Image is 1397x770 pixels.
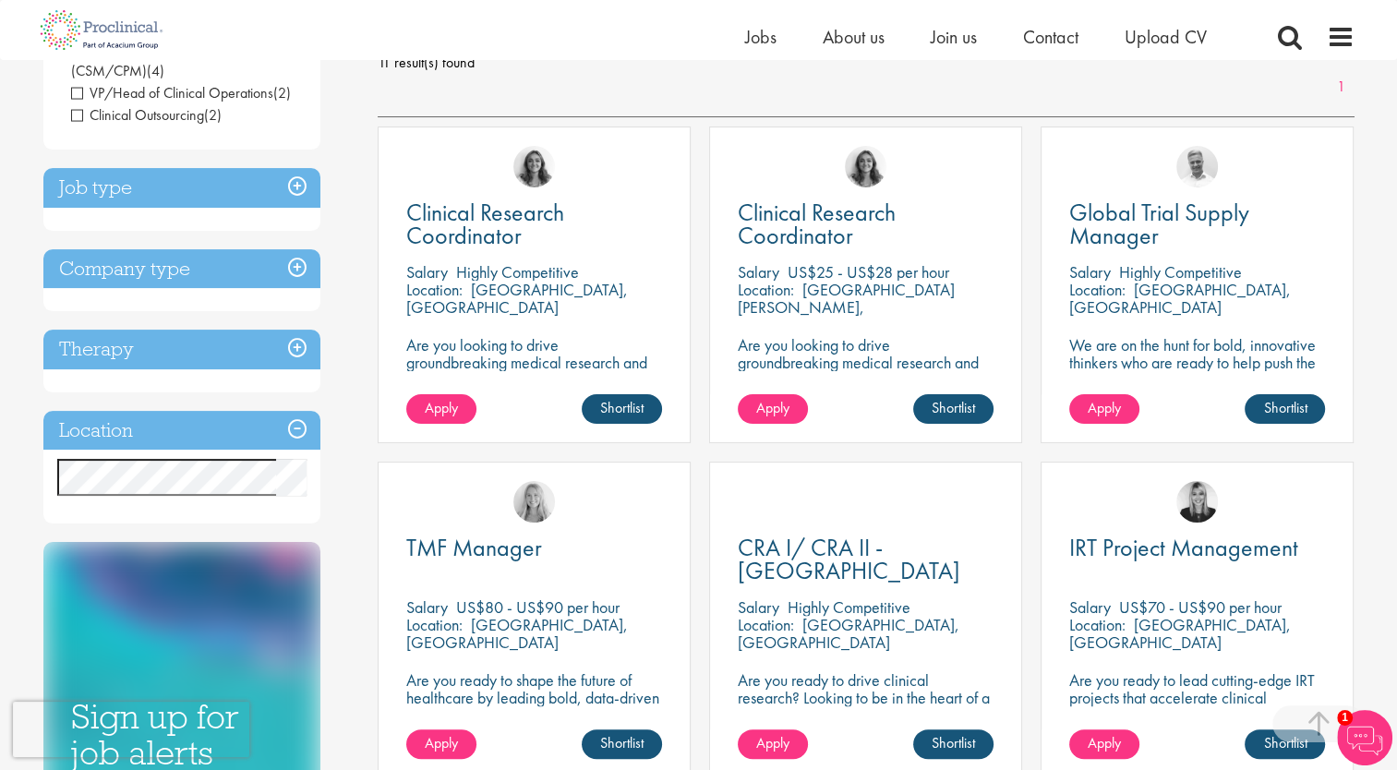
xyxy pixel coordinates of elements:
[406,279,628,318] p: [GEOGRAPHIC_DATA], [GEOGRAPHIC_DATA]
[745,25,777,49] a: Jobs
[1088,733,1121,752] span: Apply
[1069,614,1126,635] span: Location:
[406,394,476,424] a: Apply
[1245,729,1325,759] a: Shortlist
[1069,596,1111,618] span: Salary
[1119,261,1242,283] p: Highly Competitive
[406,614,628,653] p: [GEOGRAPHIC_DATA], [GEOGRAPHIC_DATA]
[823,25,885,49] a: About us
[1176,146,1218,187] img: Joshua Bye
[43,168,320,208] h3: Job type
[788,596,910,618] p: Highly Competitive
[425,733,458,752] span: Apply
[456,261,579,283] p: Highly Competitive
[1176,481,1218,523] img: Janelle Jones
[1069,261,1111,283] span: Salary
[1069,614,1291,653] p: [GEOGRAPHIC_DATA], [GEOGRAPHIC_DATA]
[406,197,564,251] span: Clinical Research Coordinator
[738,261,779,283] span: Salary
[406,671,662,741] p: Are you ready to shape the future of healthcare by leading bold, data-driven TMF strategies in a ...
[738,336,994,406] p: Are you looking to drive groundbreaking medical research and make a real impact? Join our client ...
[1069,729,1139,759] a: Apply
[1069,671,1325,724] p: Are you ready to lead cutting-edge IRT projects that accelerate clinical breakthroughs in biotech?
[1069,279,1291,318] p: [GEOGRAPHIC_DATA], [GEOGRAPHIC_DATA]
[738,394,808,424] a: Apply
[582,394,662,424] a: Shortlist
[43,411,320,451] h3: Location
[1245,394,1325,424] a: Shortlist
[13,702,249,757] iframe: reCAPTCHA
[738,279,794,300] span: Location:
[1069,279,1126,300] span: Location:
[1088,398,1121,417] span: Apply
[406,729,476,759] a: Apply
[71,83,291,102] span: VP/Head of Clinical Operations
[71,699,293,770] h3: Sign up for job alerts
[406,336,662,406] p: Are you looking to drive groundbreaking medical research and make a real impact-join our client a...
[738,729,808,759] a: Apply
[378,49,1355,77] span: 11 result(s) found
[738,614,794,635] span: Location:
[406,614,463,635] span: Location:
[845,146,886,187] img: Jackie Cerchio
[756,398,789,417] span: Apply
[406,279,463,300] span: Location:
[456,596,620,618] p: US$80 - US$90 per hour
[738,671,994,741] p: Are you ready to drive clinical research? Looking to be in the heart of a company where precision...
[788,261,949,283] p: US$25 - US$28 per hour
[513,146,555,187] img: Jackie Cerchio
[1337,710,1392,765] img: Chatbot
[1023,25,1078,49] a: Contact
[406,201,662,247] a: Clinical Research Coordinator
[582,729,662,759] a: Shortlist
[738,197,896,251] span: Clinical Research Coordinator
[406,261,448,283] span: Salary
[71,83,273,102] span: VP/Head of Clinical Operations
[738,201,994,247] a: Clinical Research Coordinator
[406,532,542,563] span: TMF Manager
[1069,201,1325,247] a: Global Trial Supply Manager
[71,105,204,125] span: Clinical Outsourcing
[43,330,320,369] h3: Therapy
[756,733,789,752] span: Apply
[1328,77,1355,98] a: 1
[204,105,222,125] span: (2)
[43,249,320,289] h3: Company type
[738,536,994,583] a: CRA I/ CRA II - [GEOGRAPHIC_DATA]
[913,394,994,424] a: Shortlist
[406,536,662,559] a: TMF Manager
[931,25,977,49] a: Join us
[738,614,959,653] p: [GEOGRAPHIC_DATA], [GEOGRAPHIC_DATA]
[1069,394,1139,424] a: Apply
[1069,532,1298,563] span: IRT Project Management
[1337,710,1353,726] span: 1
[406,596,448,618] span: Salary
[147,61,164,80] span: (4)
[273,83,291,102] span: (2)
[1069,536,1325,559] a: IRT Project Management
[738,596,779,618] span: Salary
[1069,336,1325,406] p: We are on the hunt for bold, innovative thinkers who are ready to help push the boundaries of sci...
[738,532,960,586] span: CRA I/ CRA II - [GEOGRAPHIC_DATA]
[425,398,458,417] span: Apply
[513,481,555,523] img: Shannon Briggs
[1069,197,1249,251] span: Global Trial Supply Manager
[1119,596,1282,618] p: US$70 - US$90 per hour
[913,729,994,759] a: Shortlist
[1125,25,1207,49] a: Upload CV
[738,279,955,335] p: [GEOGRAPHIC_DATA][PERSON_NAME], [GEOGRAPHIC_DATA]
[71,105,222,125] span: Clinical Outsourcing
